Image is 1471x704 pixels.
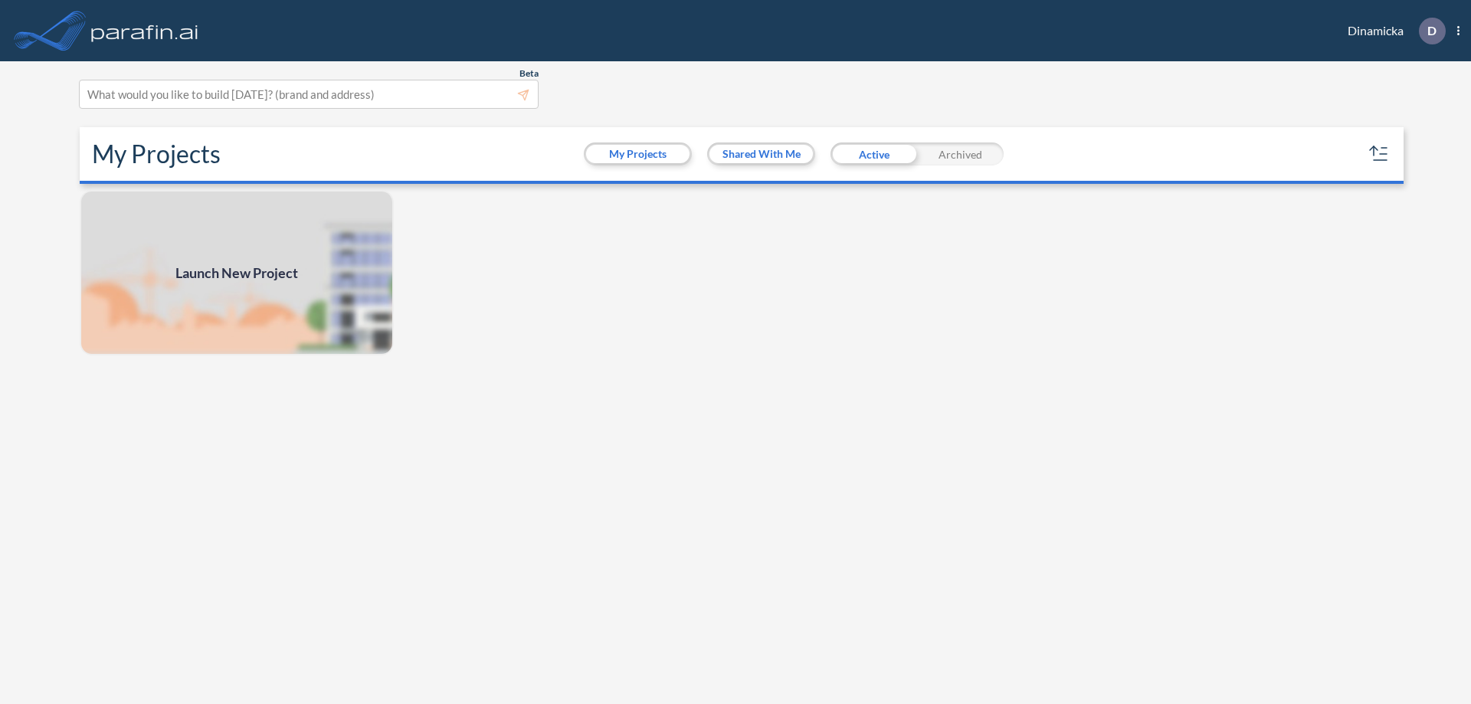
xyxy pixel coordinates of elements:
[80,190,394,355] a: Launch New Project
[1427,24,1437,38] p: D
[175,263,298,283] span: Launch New Project
[586,145,690,163] button: My Projects
[709,145,813,163] button: Shared With Me
[917,142,1004,165] div: Archived
[88,15,201,46] img: logo
[92,139,221,169] h2: My Projects
[1325,18,1460,44] div: Dinamicka
[80,190,394,355] img: add
[519,67,539,80] span: Beta
[831,142,917,165] div: Active
[1367,142,1391,166] button: sort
